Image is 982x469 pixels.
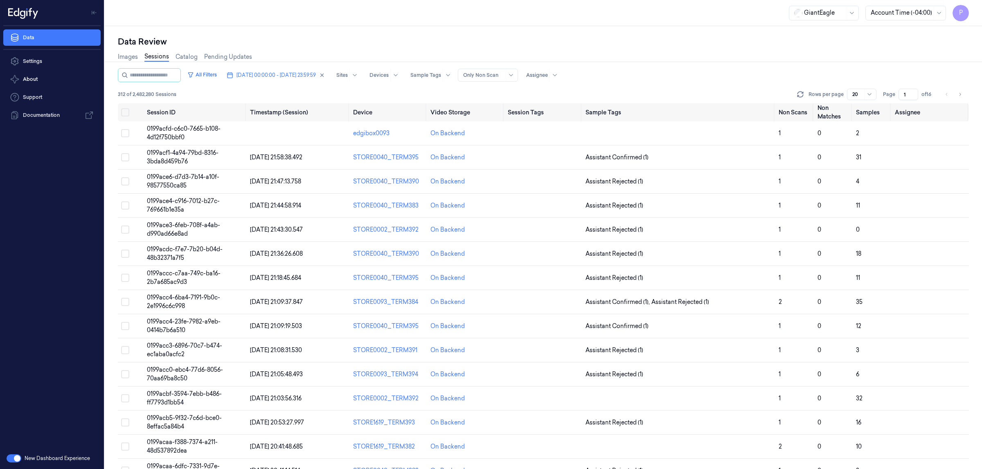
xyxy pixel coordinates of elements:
div: On Backend [430,226,465,234]
span: 0199acbf-3594-7ebb-b486-ff7793d1bb54 [147,390,222,406]
span: 11 [856,274,860,281]
button: Select row [121,394,129,402]
span: [DATE] 21:44:58.914 [250,202,301,209]
span: 0199ace3-6feb-708f-a4ab-d990ad66e8ad [147,221,220,237]
span: 32 [856,395,863,402]
div: STORE0040_TERM383 [353,201,424,210]
th: Timestamp (Session) [247,103,350,121]
div: edgibox0093 [353,129,424,138]
span: 0199acc3-6896-70c7-b474-ec1aba0acfc2 [147,342,222,358]
th: Sample Tags [582,103,776,121]
button: All Filters [184,68,220,81]
div: Data Review [118,36,969,47]
div: On Backend [430,153,465,162]
span: 0199acaa-f388-7374-a211-48d537892dea [147,438,218,454]
span: Assistant Rejected (1) [586,418,643,427]
th: Device [350,103,427,121]
span: 0 [818,202,821,209]
span: 0 [818,395,821,402]
span: [DATE] 21:18:45.684 [250,274,301,281]
a: Images [118,53,138,61]
span: Assistant Rejected (1) [586,250,643,258]
button: Select row [121,322,129,330]
nav: pagination [941,89,966,100]
div: STORE0093_TERM394 [353,370,424,379]
div: STORE0002_TERM392 [353,394,424,403]
button: Toggle Navigation [88,6,101,19]
span: 1 [779,346,781,354]
span: [DATE] 00:00:00 - [DATE] 23:59:59 [236,71,316,79]
th: Session Tags [505,103,582,121]
span: of 16 [921,91,935,98]
a: Sessions [144,52,169,62]
span: [DATE] 21:47:13.758 [250,178,301,185]
div: STORE0040_TERM390 [353,177,424,186]
span: [DATE] 21:03:56.316 [250,395,302,402]
div: STORE0040_TERM395 [353,274,424,282]
button: Select all [121,108,129,116]
div: On Backend [430,394,465,403]
span: 0 [818,274,821,281]
button: Select row [121,250,129,258]
div: On Backend [430,129,465,138]
span: 11 [856,202,860,209]
span: Assistant Confirmed (1) , [586,298,651,306]
div: On Backend [430,322,465,331]
div: STORE0040_TERM390 [353,250,424,258]
button: Select row [121,201,129,210]
span: Assistant Rejected (1) [586,201,643,210]
div: STORE1619_TERM393 [353,418,424,427]
span: [DATE] 21:09:37.847 [250,298,303,306]
div: On Backend [430,201,465,210]
div: STORE0093_TERM384 [353,298,424,306]
a: Pending Updates [204,53,252,61]
span: 12 [856,322,861,330]
div: STORE0040_TERM395 [353,322,424,331]
span: 0 [818,371,821,378]
th: Non Matches [814,103,853,121]
a: Settings [3,53,101,69]
th: Non Scans [775,103,814,121]
span: 2 [856,130,859,137]
span: Assistant Rejected (1) [651,298,709,306]
span: 0 [818,443,821,450]
span: [DATE] 21:05:48.493 [250,371,303,378]
span: 0 [818,250,821,257]
span: [DATE] 21:08:31.530 [250,346,302,354]
a: Support [3,89,101,105]
span: [DATE] 21:36:26.608 [250,250,303,257]
button: Select row [121,226,129,234]
span: 0 [818,130,821,137]
span: [DATE] 21:58:38.492 [250,154,302,161]
button: Select row [121,298,129,306]
span: Page [883,91,895,98]
span: Assistant Rejected (1) [586,274,643,282]
span: 31 [856,154,861,161]
span: 1 [779,371,781,378]
span: Assistant Rejected (1) [586,226,643,234]
div: On Backend [430,346,465,355]
span: 0 [818,298,821,306]
button: Select row [121,129,129,137]
a: Documentation [3,107,101,123]
a: Data [3,29,101,46]
span: 1 [779,178,781,185]
button: Select row [121,177,129,185]
span: 4 [856,178,859,185]
button: Select row [121,346,129,354]
span: 0199ace4-c916-7012-b27c-769661b1e35a [147,197,220,213]
th: Session ID [144,103,247,121]
span: 0 [818,346,821,354]
span: 3 [856,346,859,354]
span: 1 [779,419,781,426]
span: 1 [779,154,781,161]
span: 1 [779,322,781,330]
button: [DATE] 00:00:00 - [DATE] 23:59:59 [223,69,328,82]
span: 35 [856,298,863,306]
button: P [953,5,969,21]
span: 1 [779,395,781,402]
span: 0 [818,419,821,426]
button: Select row [121,274,129,282]
div: On Backend [430,274,465,282]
